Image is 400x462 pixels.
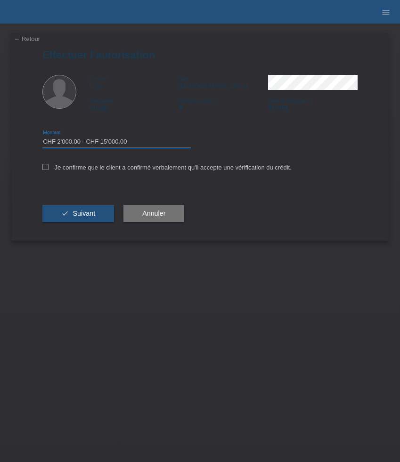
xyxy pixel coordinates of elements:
button: check Suivant [42,205,114,223]
span: Date d'immigration [268,98,311,104]
div: Elvis [90,75,179,89]
i: menu [381,8,391,17]
span: Nationalité [90,98,114,104]
span: Permis de séjour [179,98,218,104]
div: [DEMOGRAPHIC_DATA] [179,75,268,89]
span: Nom [179,76,189,81]
span: Suivant [73,210,95,217]
div: B [179,97,268,111]
i: check [61,210,69,217]
h1: Effectuer l’autorisation [42,49,358,61]
div: Croatie [90,97,179,111]
button: Annuler [123,205,184,223]
label: Je confirme que le client a confirmé verbalement qu'il accepte une vérification du crédit. [42,164,292,171]
div: [DATE] [268,97,358,111]
a: ← Retour [14,35,41,42]
span: Prénom [90,76,108,81]
a: menu [376,9,395,15]
span: Annuler [142,210,165,217]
